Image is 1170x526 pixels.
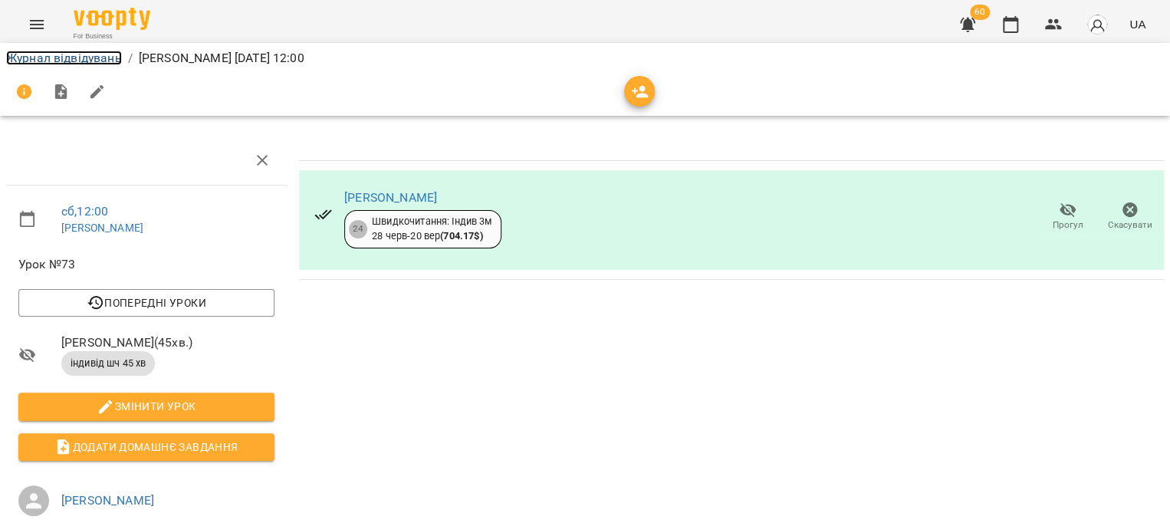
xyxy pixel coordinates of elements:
button: UA [1123,10,1152,38]
button: Змінити урок [18,393,274,420]
span: UA [1129,16,1145,32]
b: ( 704.17 $ ) [440,230,482,242]
p: [PERSON_NAME] [DATE] 12:00 [139,49,304,67]
span: [PERSON_NAME] ( 45 хв. ) [61,334,274,352]
button: Попередні уроки [18,289,274,317]
button: Menu [18,6,55,43]
li: / [128,49,133,67]
span: індивід шч 45 хв [61,357,155,370]
a: Журнал відвідувань [6,51,122,65]
button: Прогул [1037,196,1099,238]
nav: breadcrumb [6,49,1164,67]
div: 24 [349,220,367,238]
span: Прогул [1053,219,1083,232]
img: avatar_s.png [1086,14,1108,35]
span: Змінити урок [31,397,262,416]
img: Voopty Logo [74,8,150,30]
a: [PERSON_NAME] [61,222,143,234]
a: сб , 12:00 [61,204,108,219]
span: Скасувати [1108,219,1152,232]
div: Швидкочитання: Індив 3м 28 черв - 20 вер [372,215,491,243]
button: Додати домашнє завдання [18,433,274,461]
span: For Business [74,31,150,41]
a: [PERSON_NAME] [61,493,154,508]
a: [PERSON_NAME] [344,190,437,205]
button: Скасувати [1099,196,1161,238]
span: Попередні уроки [31,294,262,312]
span: Урок №73 [18,255,274,274]
span: Додати домашнє завдання [31,438,262,456]
span: 60 [970,5,990,20]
